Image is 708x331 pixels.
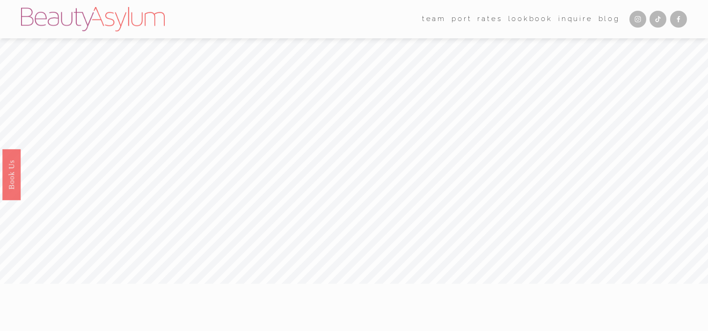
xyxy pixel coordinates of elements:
a: Rates [477,12,502,26]
a: Blog [599,12,620,26]
a: Inquire [558,12,593,26]
img: Beauty Asylum | Bridal Hair &amp; Makeup Charlotte &amp; Atlanta [21,7,165,31]
a: port [452,12,472,26]
a: Book Us [2,149,21,200]
a: Facebook [670,11,687,28]
a: TikTok [650,11,666,28]
span: team [422,13,446,25]
a: Instagram [629,11,646,28]
a: Lookbook [508,12,553,26]
a: folder dropdown [422,12,446,26]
